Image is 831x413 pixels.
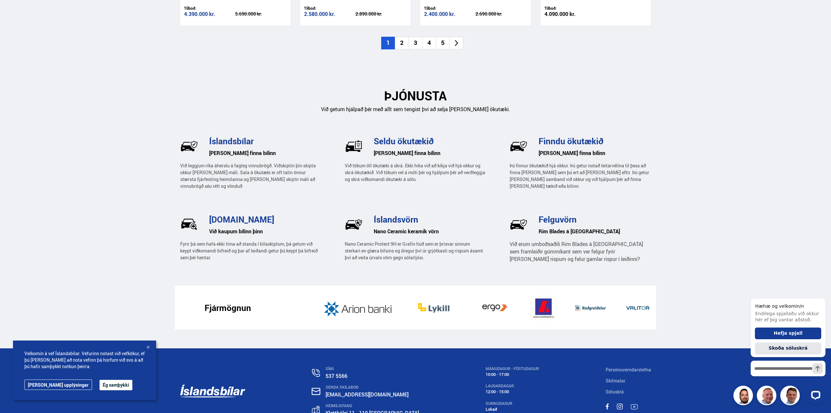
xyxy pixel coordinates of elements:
img: Pf5Ax2cCE_PAlAL1.svg [345,215,363,233]
div: LAUGARDAGAR [486,384,539,388]
h3: Íslandsbílar [209,136,321,146]
p: Fyrir þá sem hafa ekki tíma að standa í bílaskiptum, þá getum við keypt viðkomandi bifreið og þar... [180,240,321,261]
div: 2.400.000 kr. [424,11,476,17]
img: n0V2lOsqF3l1V2iz.svg [312,369,320,377]
a: [EMAIL_ADDRESS][DOMAIN_NAME] [326,391,409,398]
img: vb19vGOeIT05djEB.jpg [471,295,519,321]
img: TPE2foN3MBv8dG_-.svg [631,404,638,409]
h3: Íslandsvörn [374,214,486,224]
img: MACT0LfU9bBTv6h5.svg [617,404,623,409]
li: 4 [422,37,436,49]
div: 12:00 - 15:00 [486,389,539,394]
a: Persónuverndarstefna [606,367,651,373]
p: Þú finnur ökutækið hjá okkur. Þú getur notað leitarvélina til þess að finna [PERSON_NAME] sem þú ... [510,162,651,189]
span: Velkomin á vef Íslandsbílar. Vefurinn notast við vefkökur, ef þú [PERSON_NAME] að nota vefinn þá ... [24,350,145,370]
div: 2.890.000 kr. [355,12,407,16]
p: Við tökum öll ökutæki á skrá. Ekki hika við að kíkja við hjá okkur og skrá ökutækið. Við tökum ve... [345,162,486,183]
h2: ÞJÓNUSTA [180,88,651,103]
img: U-P77hVsr2UxK2Mi.svg [345,137,363,155]
div: 4.090.000 kr. [544,11,596,17]
img: sWpC3iNHV7nfMC_m.svg [606,404,609,409]
h6: [PERSON_NAME] finna bílinn [209,148,321,158]
div: SENDA SKILABOÐ [326,385,419,390]
img: wj-tEQaV63q7uWzm.svg [180,137,198,155]
img: nHj8e-n-aHgjukTg.svg [312,388,320,395]
div: 2.690.000 kr. [476,12,527,16]
h3: Fjármögnun [205,303,251,313]
span: Við erum umboðsaðili Rim Blades á [GEOGRAPHIC_DATA] sem framleiðir gúmmíkant sem ver felgur fyrir... [510,240,643,263]
h6: Nano Ceramic keramik vörn [374,226,486,236]
li: 5 [436,37,449,49]
img: _UrlRxxciTm4sq1N.svg [180,215,198,233]
div: 5.690.000 kr. [235,12,287,16]
li: 1 [381,37,395,49]
h3: Seldu ökutækið [374,136,486,146]
div: Lokað [486,407,539,412]
div: Tilboð: [544,6,596,11]
img: nhp88E3Fdnt1Opn2.png [734,387,754,406]
div: Tilboð: [304,6,355,11]
img: wj-tEQaV63q7uWzm.svg [510,215,528,233]
div: MÁNUDAGUR - FÖSTUDAGUR [486,367,539,371]
div: Tilboð: [424,6,476,11]
a: Skilmalar [606,378,625,384]
p: Nano Ceramic Protect 9H er Grafín húð sem er þrisvar sinnum sterkari en glæra bílsins og dregur þ... [345,240,486,261]
a: Söluskrá [606,389,624,395]
div: 10:00 - 17:00 [486,372,539,377]
div: SUNNUDAGUR [486,401,539,406]
h6: Rim Blades á [GEOGRAPHIC_DATA] [539,226,651,236]
li: 2 [395,37,409,49]
div: 2.580.000 kr. [304,11,355,17]
div: Tilboð: [184,6,235,11]
h6: [PERSON_NAME] finna bílinn [374,148,486,158]
h6: [PERSON_NAME] finna bílinn [539,148,651,158]
h3: Felguvörn [539,214,651,224]
a: [PERSON_NAME] upplýsingar [24,380,92,390]
img: JD2k8JnpGOQahQK4.jpg [321,295,397,321]
div: HEIMILISFANG [326,404,419,408]
h3: [DOMAIN_NAME] [209,214,321,224]
iframe: LiveChat chat widget [745,287,828,410]
button: Ég samþykki [100,380,132,390]
a: 537 5566 [326,372,347,380]
h3: Finndu ökutækið [539,136,651,146]
p: Við getum hjálpað þér með allt sem tengist því að selja [PERSON_NAME] ökutæki. [180,106,651,113]
h6: Við kaupum bílinn þinn [209,226,321,236]
img: BkM1h9GEeccOPUq4.svg [510,137,528,155]
li: 3 [409,37,422,49]
p: Við leggjum ríka áherslu á fagleg vinnubrögð. Viðskiptin þín skipta okkur [PERSON_NAME] máli. Sal... [180,162,321,189]
div: SÍMI [326,367,419,371]
div: 4.390.000 kr. [184,11,235,17]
